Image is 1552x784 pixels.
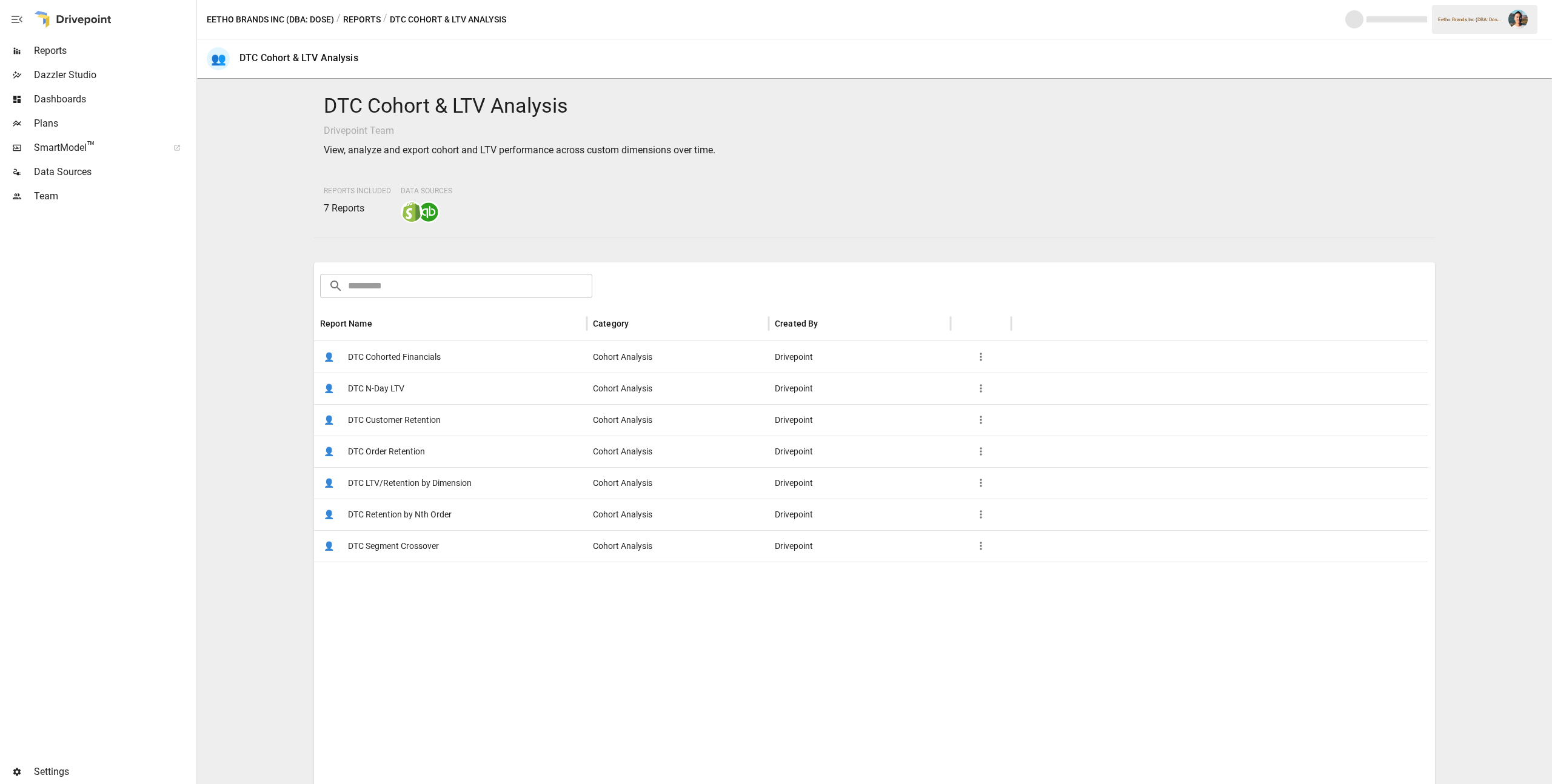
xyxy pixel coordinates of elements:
[348,531,439,562] span: DTC Segment Crossover
[336,12,341,27] div: /
[348,405,441,436] span: DTC Customer Retention
[587,436,769,467] div: Cohort Analysis
[630,315,647,332] button: Sort
[324,187,391,195] span: Reports Included
[320,348,338,366] span: 👤
[587,373,769,404] div: Cohort Analysis
[820,315,837,332] button: Sort
[320,537,338,555] span: 👤
[324,143,1425,158] p: View, analyze and export cohort and LTV performance across custom dimensions over time.
[324,201,391,216] p: 7 Reports
[348,373,404,404] span: DTC N-Day LTV
[320,379,338,397] span: 👤
[207,47,230,70] div: 👥
[324,93,1425,119] h4: DTC Cohort & LTV Analysis
[34,44,194,58] span: Reports
[34,68,194,82] span: Dazzler Studio
[34,189,194,204] span: Team
[587,499,769,530] div: Cohort Analysis
[348,499,452,530] span: DTC Retention by Nth Order
[34,165,194,179] span: Data Sources
[348,468,472,499] span: DTC LTV/Retention by Dimension
[775,319,818,328] div: Created By
[769,499,951,530] div: Drivepoint
[769,436,951,467] div: Drivepoint
[34,765,194,779] span: Settings
[207,12,334,27] button: Eetho Brands Inc (DBA: Dose)
[587,404,769,436] div: Cohort Analysis
[87,139,95,154] span: ™
[383,12,387,27] div: /
[343,12,381,27] button: Reports
[401,187,452,195] span: Data Sources
[34,141,160,155] span: SmartModel
[593,319,629,328] div: Category
[34,92,194,107] span: Dashboards
[769,530,951,562] div: Drivepoint
[769,373,951,404] div: Drivepoint
[348,436,425,467] span: DTC Order Retention
[34,116,194,131] span: Plans
[587,467,769,499] div: Cohort Analysis
[320,474,338,492] span: 👤
[239,52,358,64] div: DTC Cohort & LTV Analysis
[769,341,951,373] div: Drivepoint
[320,442,338,460] span: 👤
[324,124,1425,138] p: Drivepoint Team
[587,341,769,373] div: Cohort Analysis
[1438,17,1501,22] div: Eetho Brands Inc (DBA: Dose)
[402,202,421,222] img: shopify
[587,530,769,562] div: Cohort Analysis
[320,319,372,328] div: Report Name
[320,411,338,429] span: 👤
[373,315,390,332] button: Sort
[769,467,951,499] div: Drivepoint
[419,202,438,222] img: quickbooks
[769,404,951,436] div: Drivepoint
[320,505,338,523] span: 👤
[348,342,441,373] span: DTC Cohorted Financials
